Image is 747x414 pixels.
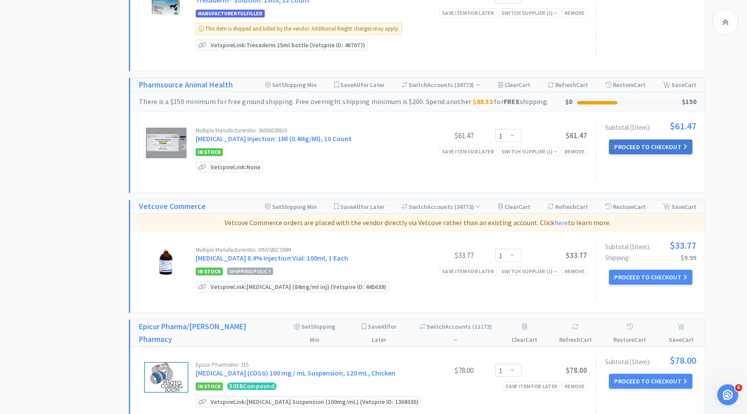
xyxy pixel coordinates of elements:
span: Cart [634,203,646,211]
span: ( 34773 ) [453,81,481,89]
div: Save item for later [503,382,560,391]
div: There is a $150 minimum for free ground shipping. Free overnight shipping minimum is $200. Spend ... [139,96,565,108]
span: Cart [576,203,588,211]
span: Save for Later [340,203,384,211]
span: Cart [519,203,530,211]
div: This item is shipped and billed by the vendor. Additional freight charges may apply. [196,23,402,35]
div: Switch Supplier ( 1 ) [501,147,557,156]
span: In Stock [196,383,223,390]
span: Switch [426,323,445,331]
span: Cart [685,203,696,211]
div: Save item for later [439,267,497,276]
span: $78.00 [670,355,696,365]
div: $150 [682,96,696,108]
button: Proceed to Checkout [609,270,692,285]
p: Vetcove Commerce orders are placed with the vendor directly via Vetcove rather than an existing a... [134,217,702,229]
span: Save for Later [340,81,384,89]
span: In Stock [196,148,223,156]
div: Refresh [548,78,588,91]
p: Vetspire Link: [MEDICAL_DATA] (84mg/ml inj) (Vetspire ID: 445639) [208,282,388,292]
span: All [353,81,360,89]
div: Subtotal ( 1 item ): [605,355,696,365]
span: Cart [634,81,646,89]
span: All [353,203,360,211]
div: Remove [562,267,587,276]
a: [MEDICAL_DATA] (COSG) 100 mg / mL Suspension, 120 mL, Chicken [196,369,395,377]
div: Restore [605,78,646,91]
p: Vetspire Link: None [208,162,263,172]
div: Refresh [557,320,594,346]
div: Clear [498,78,530,91]
span: Cart [682,336,694,344]
span: 6 [735,384,742,391]
span: $61.47 [566,131,587,140]
div: Restore [612,320,649,346]
img: 7abaffabcece41dfa3863739d4b0fd40_26279.png [155,247,177,278]
span: Cart [634,336,646,344]
a: [MEDICAL_DATA] 8.4% Injection Vial: 100ml, 1 Each [196,254,348,262]
a: Vetcove Commerce [139,200,206,213]
span: ( 34773 ) [453,203,481,211]
strong: $88.53 [473,97,493,106]
div: Switch Supplier ( 1 ) [501,9,557,17]
h1: Pharmsource Animal Health [139,79,233,91]
div: Shipping Min [265,200,317,213]
div: $61.47 [408,130,474,141]
div: Shipping Min [290,320,339,346]
span: $33.77 [670,240,696,250]
div: Multiple Manufacturers No: VINVSBIC100M [196,247,408,253]
span: $9.99 [681,254,696,262]
span: $33.77 [566,250,587,260]
span: Set [272,81,281,89]
span: Save for Later [368,323,396,344]
span: ( 11172 ) [453,323,492,344]
a: here [554,218,568,227]
span: All [381,323,388,331]
span: Set [301,323,311,331]
div: Remove [562,147,587,156]
div: Subtotal ( 1 item ): [605,121,696,131]
div: Multiple Manufacturers No: 36000030810 [196,128,408,133]
p: Vetspire Link: Tresaderm 15ml bottle (Vetspire ID: 467077) [208,40,367,50]
span: 503 B Compound [227,383,277,390]
span: Switch [408,81,427,89]
span: In Stock [196,268,223,275]
div: Remove [562,382,587,391]
span: Cart [580,336,592,344]
div: $33.77 [408,250,474,261]
img: 19bdb9c729704433a11cf70974f5f590_625564.jpeg [144,362,189,393]
span: $61.47 [670,121,696,131]
div: Shipping Min [265,78,317,91]
span: Shipping Policy [227,268,273,275]
div: Remove [562,8,587,17]
a: Epicur Pharma/[PERSON_NAME] Pharmacy [139,320,273,346]
div: $0 [565,96,573,108]
p: Vetspire Link: [MEDICAL_DATA] Suspension (100mg/mL) (Vetspire ID: 1368035) [208,397,421,407]
div: Shipping: [605,254,696,261]
div: Clear [509,320,539,346]
div: Save [666,320,696,346]
strong: FREE [504,97,520,106]
div: Save item for later [439,8,497,17]
div: Accounts [402,200,481,213]
div: Accounts [402,78,481,91]
div: Epicur Pharma No: 315 [196,362,408,368]
div: $78.00 [408,365,474,376]
span: Cart [526,336,537,344]
iframe: Intercom live chat [717,384,738,405]
a: [MEDICAL_DATA] Injection: 1Ml (0.4Mg/Ml), 10 Count [196,134,352,143]
span: Cart [685,81,696,89]
div: Restore [605,200,646,213]
button: Proceed to Checkout [609,374,692,389]
div: Clear [498,200,530,213]
span: Switch [408,203,427,211]
span: Manufacturer Fulfilled [196,10,265,17]
div: Accounts [419,320,492,346]
span: Cart [519,81,530,89]
div: Save [663,200,696,213]
span: Cart [576,81,588,89]
span: Set [272,203,281,211]
div: Refresh [548,200,588,213]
